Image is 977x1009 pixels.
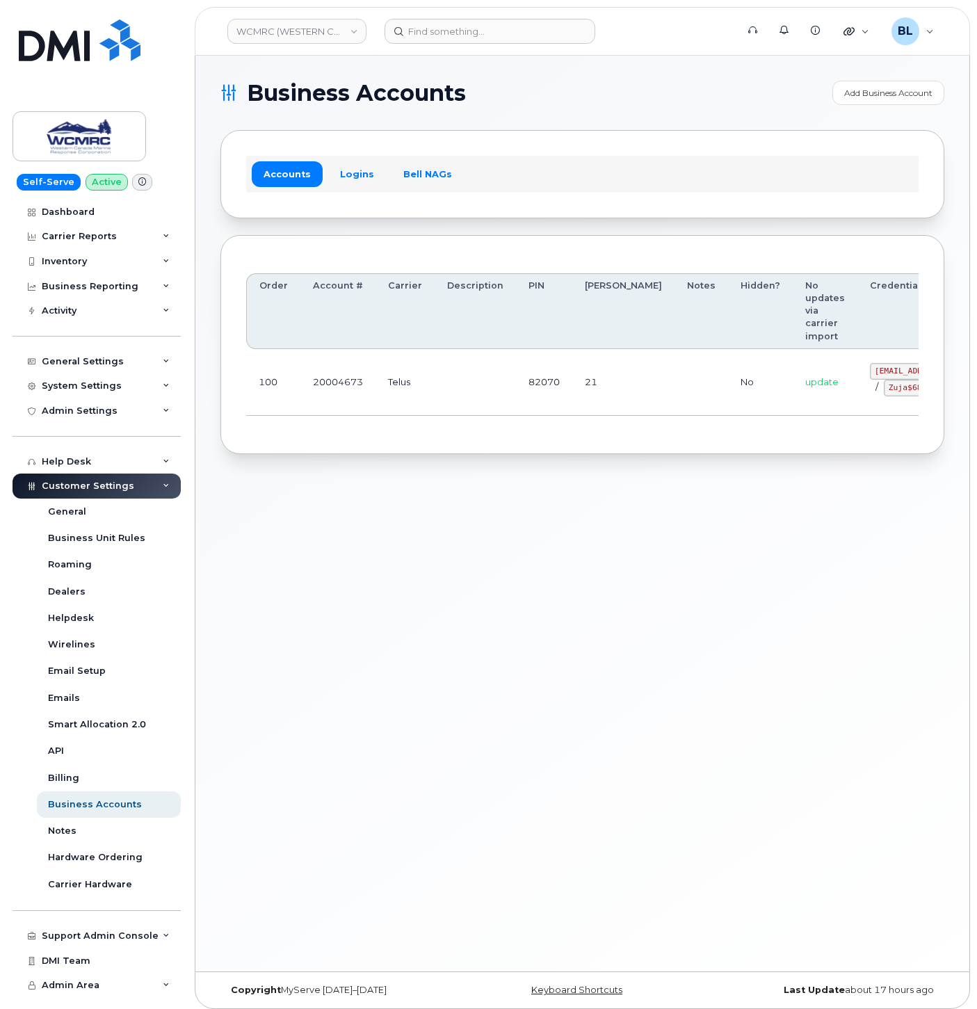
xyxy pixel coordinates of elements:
[531,985,622,995] a: Keyboard Shortcuts
[231,985,281,995] strong: Copyright
[376,273,435,349] th: Carrier
[875,381,878,392] span: /
[252,161,323,186] a: Accounts
[832,81,944,105] a: Add Business Account
[435,273,516,349] th: Description
[572,349,675,416] td: 21
[247,83,466,104] span: Business Accounts
[793,273,857,349] th: No updates via carrier import
[675,273,728,349] th: Notes
[391,161,464,186] a: Bell NAGs
[884,380,946,396] code: Zuja$684612
[376,349,435,416] td: Telus
[572,273,675,349] th: [PERSON_NAME]
[246,349,300,416] td: 100
[784,985,845,995] strong: Last Update
[728,349,793,416] td: No
[805,376,839,387] span: update
[516,349,572,416] td: 82070
[328,161,386,186] a: Logins
[246,273,300,349] th: Order
[300,349,376,416] td: 20004673
[220,985,462,996] div: MyServe [DATE]–[DATE]
[300,273,376,349] th: Account #
[516,273,572,349] th: PIN
[728,273,793,349] th: Hidden?
[703,985,944,996] div: about 17 hours ago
